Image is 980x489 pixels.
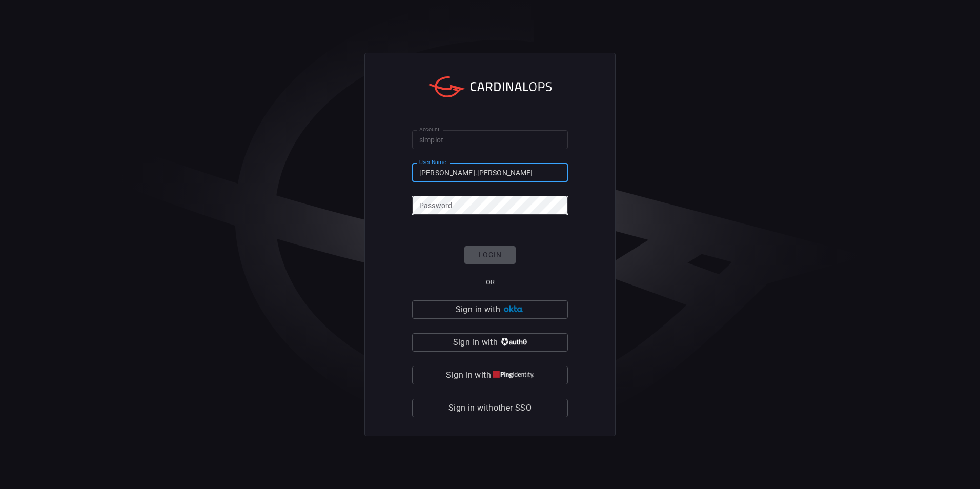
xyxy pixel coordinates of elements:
[493,371,534,379] img: quu4iresuhQAAAABJRU5ErkJggg==
[419,126,440,133] label: Account
[412,399,568,417] button: Sign in withother SSO
[446,368,491,382] span: Sign in with
[456,302,500,317] span: Sign in with
[453,335,498,350] span: Sign in with
[419,158,446,166] label: User Name
[412,366,568,384] button: Sign in with
[486,278,495,286] span: OR
[448,401,532,415] span: Sign in with other SSO
[500,338,527,346] img: vP8Hhh4KuCH8AavWKdZY7RZgAAAAASUVORK5CYII=
[412,300,568,319] button: Sign in with
[412,130,568,149] input: Type your account
[412,163,568,182] input: Type your user name
[412,333,568,352] button: Sign in with
[502,305,524,313] img: Ad5vKXme8s1CQAAAABJRU5ErkJggg==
